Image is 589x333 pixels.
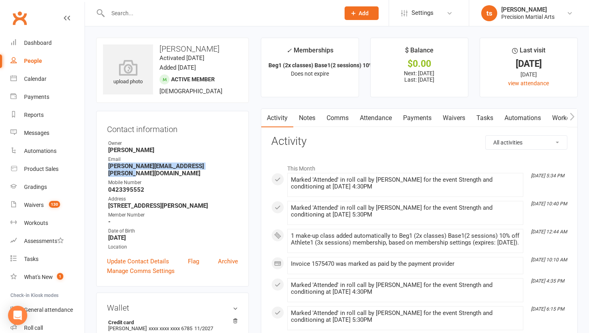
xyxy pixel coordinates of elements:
[171,76,215,82] span: Active member
[501,6,555,13] div: [PERSON_NAME]
[10,52,85,70] a: People
[24,202,44,208] div: Waivers
[261,109,293,127] a: Activity
[24,238,64,244] div: Assessments
[108,186,238,193] strong: 0423395552
[501,13,555,20] div: Precision Martial Arts
[291,282,520,295] div: Marked 'Attended' in roll call by [PERSON_NAME] for the event Strength and conditioning at [DATE]...
[108,202,238,209] strong: [STREET_ADDRESS][PERSON_NAME]
[487,70,570,79] div: [DATE]
[10,160,85,178] a: Product Sales
[271,160,567,173] li: This Month
[49,201,60,208] span: 130
[108,234,238,241] strong: [DATE]
[24,184,47,190] div: Gradings
[24,166,58,172] div: Product Sales
[108,146,238,154] strong: [PERSON_NAME]
[57,273,63,280] span: 1
[10,250,85,268] a: Tasks
[24,307,73,313] div: General attendance
[194,325,213,331] span: 11/2027
[531,201,567,207] i: [DATE] 10:40 PM
[108,319,234,325] strong: Credit card
[10,88,85,106] a: Payments
[10,70,85,88] a: Calendar
[10,268,85,286] a: What's New1
[108,227,238,235] div: Date of Birth
[10,214,85,232] a: Workouts
[291,310,520,323] div: Marked 'Attended' in roll call by [PERSON_NAME] for the event Strength and conditioning at [DATE]...
[107,122,238,134] h3: Contact information
[105,8,334,19] input: Search...
[411,4,434,22] span: Settings
[10,34,85,52] a: Dashboard
[24,220,48,226] div: Workouts
[268,62,384,68] strong: Beg1 (2x classes) Base1(2 sessions) 10% of...
[378,60,461,68] div: $0.00
[107,257,169,266] a: Update Contact Details
[405,45,434,60] div: $ Balance
[24,148,56,154] div: Automations
[24,274,53,280] div: What's New
[291,205,520,218] div: Marked 'Attended' in roll call by [PERSON_NAME] for the event Strength and conditioning at [DATE]...
[531,306,564,312] i: [DATE] 6:15 PM
[108,156,238,163] div: Email
[291,70,329,77] span: Does not expire
[547,109,585,127] a: Workouts
[103,60,153,86] div: upload photo
[397,109,437,127] a: Payments
[108,243,238,251] div: Location
[159,54,204,62] time: Activated [DATE]
[188,257,199,266] a: Flag
[487,60,570,68] div: [DATE]
[24,325,43,331] div: Roll call
[531,173,564,179] i: [DATE] 5:34 PM
[437,109,471,127] a: Waivers
[24,40,52,46] div: Dashboard
[531,257,567,263] i: [DATE] 10:10 AM
[271,135,567,148] h3: Activity
[10,142,85,160] a: Automations
[107,266,175,276] a: Manage Comms Settings
[531,229,567,235] i: [DATE] 12:44 AM
[512,45,545,60] div: Last visit
[291,177,520,190] div: Marked 'Attended' in roll call by [PERSON_NAME] for the event Strength and conditioning at [DATE]...
[354,109,397,127] a: Attendance
[107,318,238,333] li: [PERSON_NAME]
[499,109,547,127] a: Automations
[286,45,333,60] div: Memberships
[159,88,222,95] span: [DEMOGRAPHIC_DATA]
[24,130,49,136] div: Messages
[291,233,520,246] div: 1 make-up class added automatically to Beg1 (2x classes) Base1(2 sessions) 10% off Athlete1 (3x s...
[291,261,520,267] div: Invoice 1575470 was marked as paid by the payment provider
[24,112,44,118] div: Reports
[24,94,49,100] div: Payments
[293,109,321,127] a: Notes
[508,80,549,86] a: view attendance
[107,303,238,312] h3: Wallet
[321,109,354,127] a: Comms
[10,232,85,250] a: Assessments
[10,196,85,214] a: Waivers 130
[24,58,42,64] div: People
[10,106,85,124] a: Reports
[10,178,85,196] a: Gradings
[471,109,499,127] a: Tasks
[8,306,27,325] div: Open Intercom Messenger
[378,70,461,83] p: Next: [DATE] Last: [DATE]
[108,211,238,219] div: Member Number
[359,10,369,16] span: Add
[24,256,38,262] div: Tasks
[103,44,242,53] h3: [PERSON_NAME]
[218,257,238,266] a: Archive
[108,218,238,225] strong: -
[10,8,30,28] a: Clubworx
[159,64,196,71] time: Added [DATE]
[481,5,497,21] div: ts
[24,76,46,82] div: Calendar
[286,47,292,54] i: ✓
[10,124,85,142] a: Messages
[345,6,379,20] button: Add
[108,195,238,203] div: Address
[108,162,238,177] strong: [PERSON_NAME][EMAIL_ADDRESS][PERSON_NAME][DOMAIN_NAME]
